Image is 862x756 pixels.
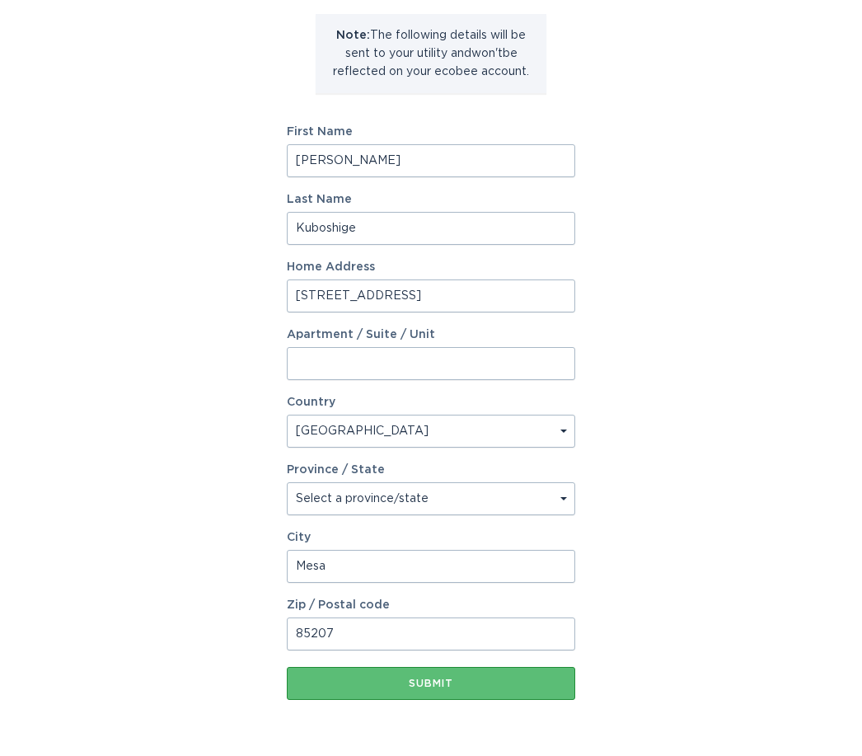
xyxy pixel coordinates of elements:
[287,261,575,273] label: Home Address
[328,26,534,81] p: The following details will be sent to your utility and won't be reflected on your ecobee account.
[287,329,575,340] label: Apartment / Suite / Unit
[336,30,370,41] strong: Note:
[287,194,575,205] label: Last Name
[287,126,575,138] label: First Name
[287,397,335,408] label: Country
[287,667,575,700] button: Submit
[287,532,575,543] label: City
[295,679,567,688] div: Submit
[287,599,575,611] label: Zip / Postal code
[287,464,385,476] label: Province / State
